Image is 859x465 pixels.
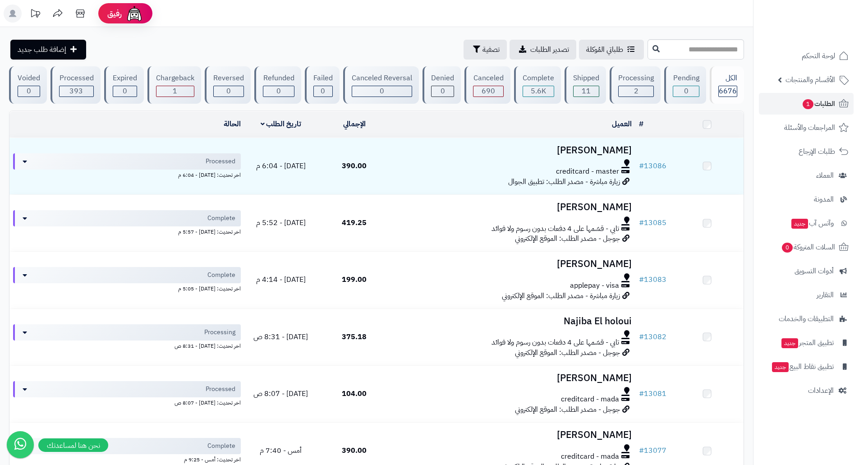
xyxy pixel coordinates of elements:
[256,161,306,171] span: [DATE] - 6:04 م
[582,86,591,97] span: 11
[759,380,854,401] a: الإعدادات
[759,308,854,330] a: التطبيقات والخدمات
[156,73,194,83] div: Chargeback
[799,145,835,158] span: طلبات الإرجاع
[213,73,244,83] div: Reversed
[639,445,666,456] a: #13077
[639,331,666,342] a: #13082
[13,226,241,236] div: اخر تحديث: [DATE] - 5:57 م
[772,362,789,372] span: جديد
[473,86,503,97] div: 690
[473,73,503,83] div: Canceled
[639,161,644,171] span: #
[759,260,854,282] a: أدوات التسويق
[802,50,835,62] span: لوحة التحكم
[352,73,412,83] div: Canceled Reversal
[759,212,854,234] a: وآتس آبجديد
[10,40,86,60] a: إضافة طلب جديد
[13,341,241,350] div: اخر تحديث: [DATE] - 8:31 ص
[634,86,639,97] span: 2
[207,214,235,223] span: Complete
[816,169,834,182] span: العملاء
[206,157,235,166] span: Processed
[759,284,854,306] a: التقارير
[574,86,599,97] div: 11
[556,166,619,177] span: creditcard - master
[759,117,854,138] a: المراجعات والأسئلة
[492,224,619,234] span: تابي - قسّمها على 4 دفعات بدون رسوم ولا فوائد
[759,45,854,67] a: لوحة التحكم
[69,86,83,97] span: 393
[802,97,835,110] span: الطلبات
[352,86,412,97] div: 0
[639,119,643,129] a: #
[204,328,235,337] span: Processing
[759,356,854,378] a: تطبيق نقاط البيعجديد
[803,99,813,109] span: 1
[619,86,653,97] div: 2
[684,86,689,97] span: 0
[146,66,203,104] a: Chargeback 1
[60,86,93,97] div: 393
[59,73,93,83] div: Processed
[573,73,599,83] div: Shipped
[18,44,66,55] span: إضافة طلب جديد
[790,217,834,230] span: وآتس آب
[13,454,241,464] div: اخر تحديث: أمس - 9:25 م
[771,360,834,373] span: تطبيق نقاط البيع
[18,86,40,97] div: 0
[395,373,632,383] h3: [PERSON_NAME]
[612,119,632,129] a: العميل
[113,73,137,83] div: Expired
[784,121,835,134] span: المراجعات والأسئلة
[113,86,137,97] div: 0
[718,73,737,83] div: الكل
[579,40,644,60] a: طلباتي المُوكلة
[314,86,332,97] div: 0
[342,274,367,285] span: 199.00
[515,404,620,415] span: جوجل - مصدر الطلب: الموقع الإلكتروني
[523,73,554,83] div: Complete
[27,86,31,97] span: 0
[492,337,619,348] span: تابي - قسّمها على 4 دفعات بدون رسوم ولا فوائد
[342,388,367,399] span: 104.00
[639,388,644,399] span: #
[463,66,512,104] a: Canceled 690
[781,338,798,348] span: جديد
[759,189,854,210] a: المدونة
[261,119,302,129] a: تاريخ الطلب
[515,233,620,244] span: جوجل - مصدر الطلب: الموقع الإلكتروني
[786,74,835,86] span: الأقسام والمنتجات
[123,86,127,97] span: 0
[343,119,366,129] a: الإجمالي
[313,73,333,83] div: Failed
[395,316,632,327] h3: Najiba El holoui
[759,141,854,162] a: طلبات الإرجاع
[759,236,854,258] a: السلات المتروكة0
[441,86,445,97] span: 0
[531,86,546,97] span: 5.6K
[207,442,235,451] span: Complete
[639,161,666,171] a: #13086
[24,5,46,25] a: تحديثات المنصة
[263,86,294,97] div: 0
[639,331,644,342] span: #
[673,73,699,83] div: Pending
[226,86,231,97] span: 0
[156,86,194,97] div: 1
[608,66,662,104] a: Processing 2
[639,274,666,285] a: #13083
[18,73,40,83] div: Voided
[570,281,619,291] span: applepay - visa
[561,451,619,462] span: creditcard - mada
[256,274,306,285] span: [DATE] - 4:14 م
[563,66,608,104] a: Shipped 11
[586,44,623,55] span: طلباتي المُوكلة
[639,388,666,399] a: #13081
[224,119,241,129] a: الحالة
[303,66,341,104] a: Failed 0
[125,5,143,23] img: ai-face.png
[253,66,303,104] a: Refunded 0
[102,66,146,104] a: Expired 0
[781,241,835,253] span: السلات المتروكة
